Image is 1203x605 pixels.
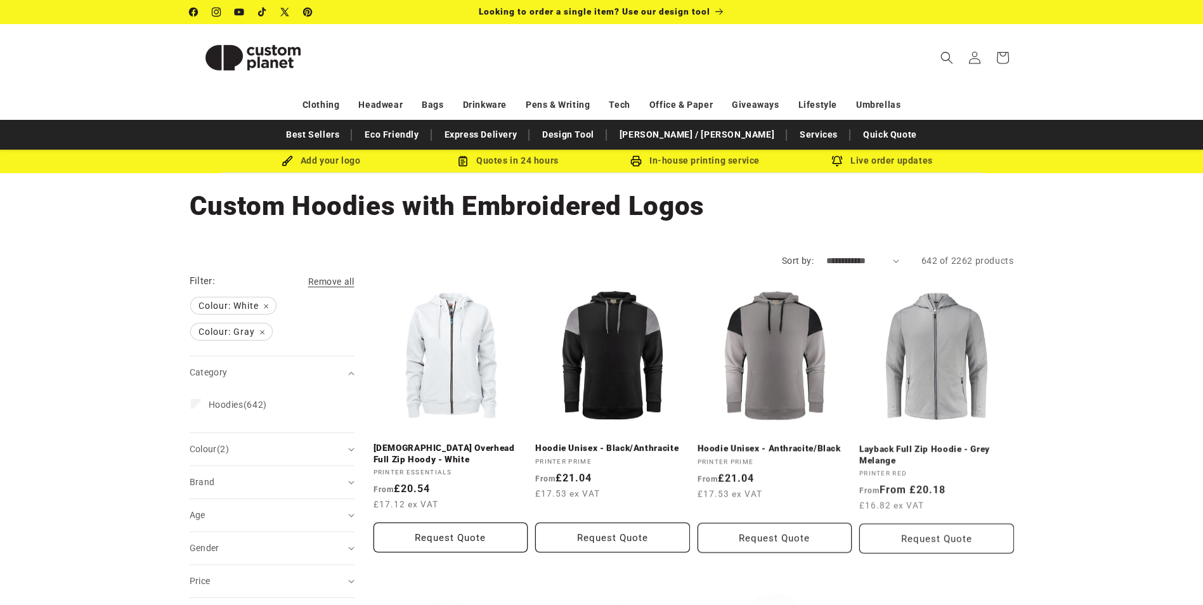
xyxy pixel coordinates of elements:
a: Office & Paper [649,94,713,116]
img: Order updates [831,155,843,167]
img: Brush Icon [282,155,293,167]
div: Live order updates [789,153,976,169]
a: Bags [422,94,443,116]
button: Request Quote [859,523,1014,552]
a: Clothing [302,94,340,116]
span: (2) [217,444,229,454]
summary: Category (0 selected) [190,356,354,389]
span: 642 of 2262 products [921,256,1014,266]
a: Drinkware [463,94,507,116]
a: Tech [609,94,630,116]
span: Hoodies [209,400,244,410]
summary: Gender (0 selected) [190,532,354,564]
span: Colour: White [191,297,276,314]
a: Custom Planet [185,24,321,91]
a: Express Delivery [438,124,524,146]
a: Hoodie Unisex - Black/Anthracite [535,443,690,454]
a: Colour: Gray [190,323,273,340]
span: Price [190,576,211,586]
img: Custom Planet [190,29,316,86]
a: Colour: White [190,297,277,314]
summary: Price [190,565,354,597]
button: Request Quote [535,523,690,552]
a: Layback Full Zip Hoodie - Grey Melange [859,443,1014,465]
div: In-house printing service [602,153,789,169]
span: Colour [190,444,230,454]
h1: Custom Hoodies with Embroidered Logos [190,189,1014,223]
a: Giveaways [732,94,779,116]
a: Services [793,124,844,146]
span: Category [190,367,228,377]
summary: Age (0 selected) [190,499,354,531]
span: Brand [190,477,215,487]
span: Age [190,510,205,520]
a: Remove all [308,274,354,290]
button: Request Quote [374,523,528,552]
a: Pens & Writing [526,94,590,116]
a: Best Sellers [280,124,346,146]
span: Remove all [308,276,354,287]
summary: Colour (2 selected) [190,433,354,465]
a: Design Tool [536,124,601,146]
summary: Brand (0 selected) [190,466,354,498]
img: In-house printing [630,155,642,167]
span: (642) [209,399,267,410]
span: Colour: Gray [191,323,272,340]
a: [PERSON_NAME] / [PERSON_NAME] [613,124,781,146]
a: Hoodie Unisex - Anthracite/Black [698,443,852,454]
a: Umbrellas [856,94,901,116]
button: Request Quote [698,523,852,552]
label: Sort by: [782,256,814,266]
a: Quick Quote [857,124,923,146]
img: Order Updates Icon [457,155,469,167]
a: [DEMOGRAPHIC_DATA] Overhead Full Zip Hoody - White [374,443,528,465]
span: Looking to order a single item? Use our design tool [479,6,710,16]
h2: Filter: [190,274,216,289]
div: Quotes in 24 hours [415,153,602,169]
a: Eco Friendly [358,124,425,146]
summary: Search [933,44,961,72]
div: Add your logo [228,153,415,169]
span: Gender [190,543,219,553]
a: Lifestyle [798,94,837,116]
a: Headwear [358,94,403,116]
